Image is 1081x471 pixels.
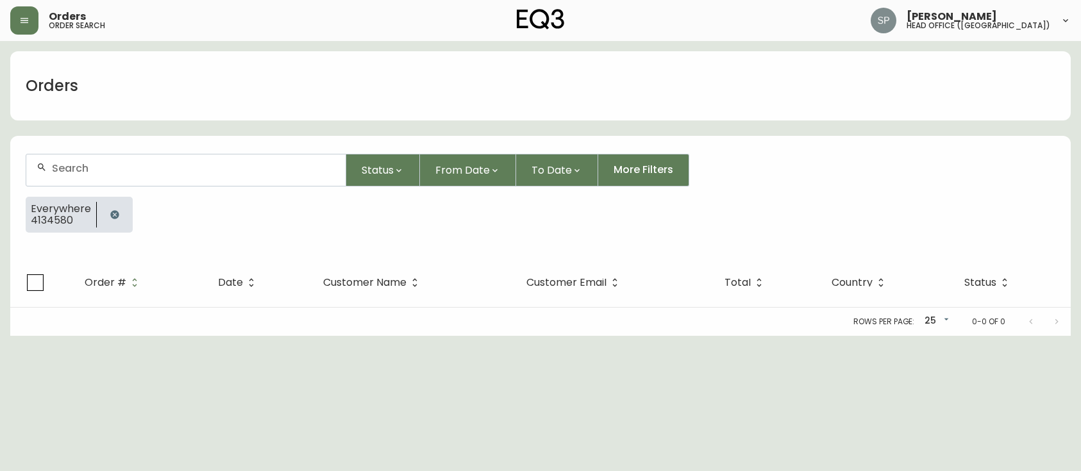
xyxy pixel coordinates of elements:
[346,154,420,186] button: Status
[832,277,889,288] span: Country
[972,316,1005,327] p: 0-0 of 0
[323,277,423,288] span: Customer Name
[85,279,126,286] span: Order #
[31,215,91,226] span: 4134580
[362,162,394,178] span: Status
[832,279,873,286] span: Country
[420,154,516,186] button: From Date
[49,22,105,29] h5: order search
[725,279,751,286] span: Total
[725,277,767,288] span: Total
[85,277,143,288] span: Order #
[517,9,564,29] img: logo
[871,8,896,33] img: 0cb179e7bf3690758a1aaa5f0aafa0b4
[323,279,406,286] span: Customer Name
[964,279,996,286] span: Status
[218,279,243,286] span: Date
[964,277,1013,288] span: Status
[532,162,572,178] span: To Date
[218,277,260,288] span: Date
[31,203,91,215] span: Everywhere
[516,154,598,186] button: To Date
[526,279,607,286] span: Customer Email
[907,22,1050,29] h5: head office ([GEOGRAPHIC_DATA])
[614,163,673,177] span: More Filters
[435,162,490,178] span: From Date
[526,277,623,288] span: Customer Email
[919,311,951,332] div: 25
[598,154,689,186] button: More Filters
[907,12,997,22] span: [PERSON_NAME]
[26,75,78,97] h1: Orders
[49,12,86,22] span: Orders
[52,162,335,174] input: Search
[853,316,914,327] p: Rows per page:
